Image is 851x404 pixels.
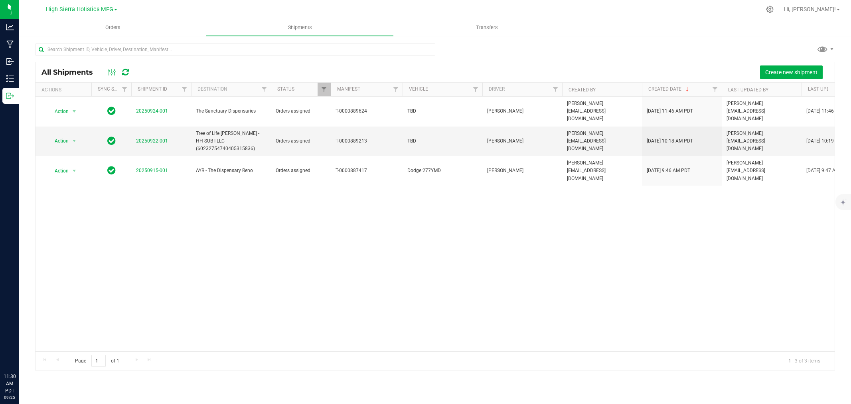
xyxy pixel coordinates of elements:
[47,135,69,147] span: Action
[206,19,393,36] a: Shipments
[465,24,509,31] span: Transfers
[567,130,637,153] span: [PERSON_NAME][EMAIL_ADDRESS][DOMAIN_NAME]
[782,355,827,367] span: 1 - 3 of 3 items
[469,83,482,96] a: Filter
[276,167,326,174] span: Orders assigned
[784,6,836,12] span: Hi, [PERSON_NAME]!
[765,69,817,75] span: Create new shipment
[727,159,797,182] span: [PERSON_NAME][EMAIL_ADDRESS][DOMAIN_NAME]
[196,130,266,153] span: Tree of Life [PERSON_NAME] - HH SUB I LLC (60232754740405315836)
[69,135,79,147] span: select
[8,340,32,364] iframe: Resource center
[91,355,106,367] input: 1
[407,137,478,145] span: TBD
[136,138,168,144] a: 20250922-001
[487,137,557,145] span: [PERSON_NAME]
[337,86,360,92] a: Manifest
[389,83,403,96] a: Filter
[19,19,206,36] a: Orders
[6,75,14,83] inline-svg: Inventory
[196,107,266,115] span: The Sanctuary Dispensaries
[107,105,116,117] span: In Sync
[728,87,768,93] a: Last Updated By
[727,100,797,123] span: [PERSON_NAME][EMAIL_ADDRESS][DOMAIN_NAME]
[336,107,398,115] span: T-0000889624
[407,107,478,115] span: TBD
[6,23,14,31] inline-svg: Analytics
[409,86,428,92] a: Vehicle
[806,167,850,174] span: [DATE] 9:47 AM PDT
[647,137,693,145] span: [DATE] 10:18 AM PDT
[336,137,398,145] span: T-0000889213
[98,86,128,92] a: Sync Status
[107,135,116,147] span: In Sync
[765,6,775,13] div: Manage settings
[191,83,271,97] th: Destination
[138,86,167,92] a: Shipment ID
[35,44,435,55] input: Search Shipment ID, Vehicle, Driver, Destination, Manifest...
[727,130,797,153] span: [PERSON_NAME][EMAIL_ADDRESS][DOMAIN_NAME]
[318,83,331,96] a: Filter
[6,92,14,100] inline-svg: Outbound
[336,167,398,174] span: T-0000887417
[567,100,637,123] span: [PERSON_NAME][EMAIL_ADDRESS][DOMAIN_NAME]
[258,83,271,96] a: Filter
[6,40,14,48] inline-svg: Manufacturing
[47,165,69,176] span: Action
[277,24,323,31] span: Shipments
[46,6,113,13] span: High Sierra Holistics MFG
[178,83,191,96] a: Filter
[68,355,126,367] span: Page of 1
[136,108,168,114] a: 20250924-001
[69,165,79,176] span: select
[277,86,294,92] a: Status
[69,106,79,117] span: select
[407,167,478,174] span: Dodge 277YMD
[41,68,101,77] span: All Shipments
[487,107,557,115] span: [PERSON_NAME]
[393,19,580,36] a: Transfers
[95,24,131,31] span: Orders
[4,394,16,400] p: 09/25
[41,87,88,93] div: Actions
[647,107,693,115] span: [DATE] 11:46 AM PDT
[482,83,562,97] th: Driver
[567,159,637,182] span: [PERSON_NAME][EMAIL_ADDRESS][DOMAIN_NAME]
[648,86,691,92] a: Created Date
[276,107,326,115] span: Orders assigned
[487,167,557,174] span: [PERSON_NAME]
[136,168,168,173] a: 20250915-001
[647,167,690,174] span: [DATE] 9:46 AM PDT
[569,87,596,93] a: Created By
[107,165,116,176] span: In Sync
[709,83,722,96] a: Filter
[549,83,562,96] a: Filter
[760,65,823,79] button: Create new shipment
[4,373,16,394] p: 11:30 AM PDT
[276,137,326,145] span: Orders assigned
[47,106,69,117] span: Action
[118,83,131,96] a: Filter
[196,167,266,174] span: AYR - The Dispensary Reno
[6,57,14,65] inline-svg: Inbound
